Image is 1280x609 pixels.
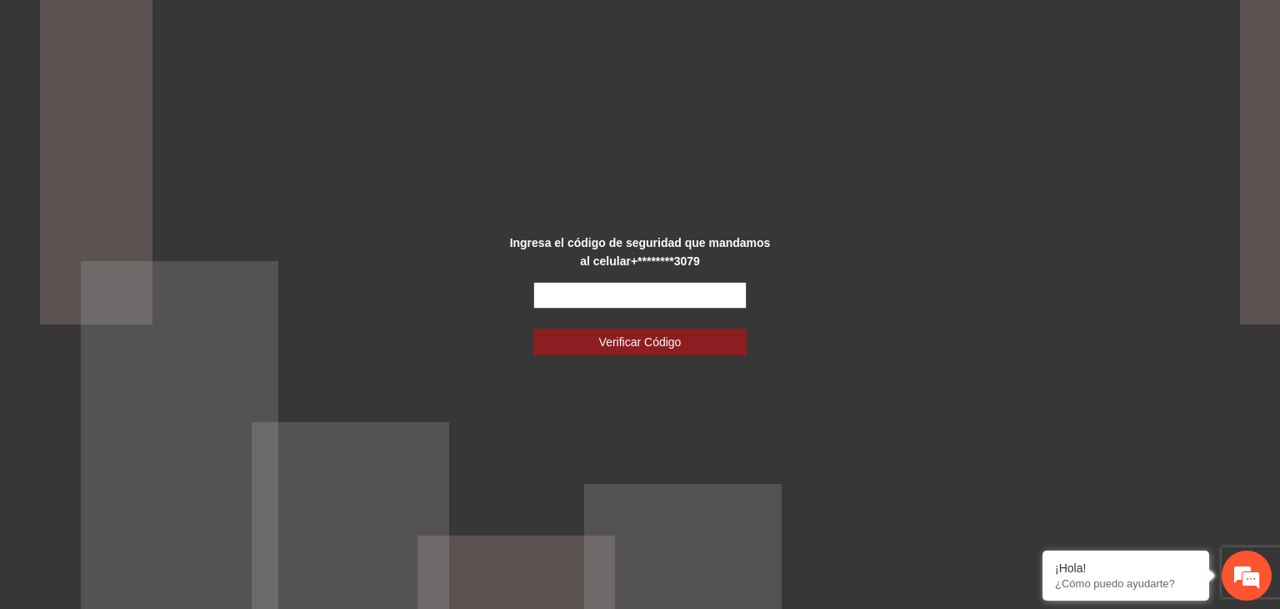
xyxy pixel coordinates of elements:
[533,329,747,355] button: Verificar Código
[599,333,682,351] span: Verificar Código
[1055,561,1197,575] div: ¡Hola!
[1055,577,1197,590] p: ¿Cómo puedo ayudarte?
[510,236,771,268] strong: Ingresa el código de seguridad que mandamos al celular +********3079
[273,8,313,48] div: Minimizar ventana de chat en vivo
[8,420,317,479] textarea: Escriba su mensaje y pulse “Intro”
[87,85,280,107] div: Chatee con nosotros ahora
[97,205,230,374] span: Estamos en línea.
